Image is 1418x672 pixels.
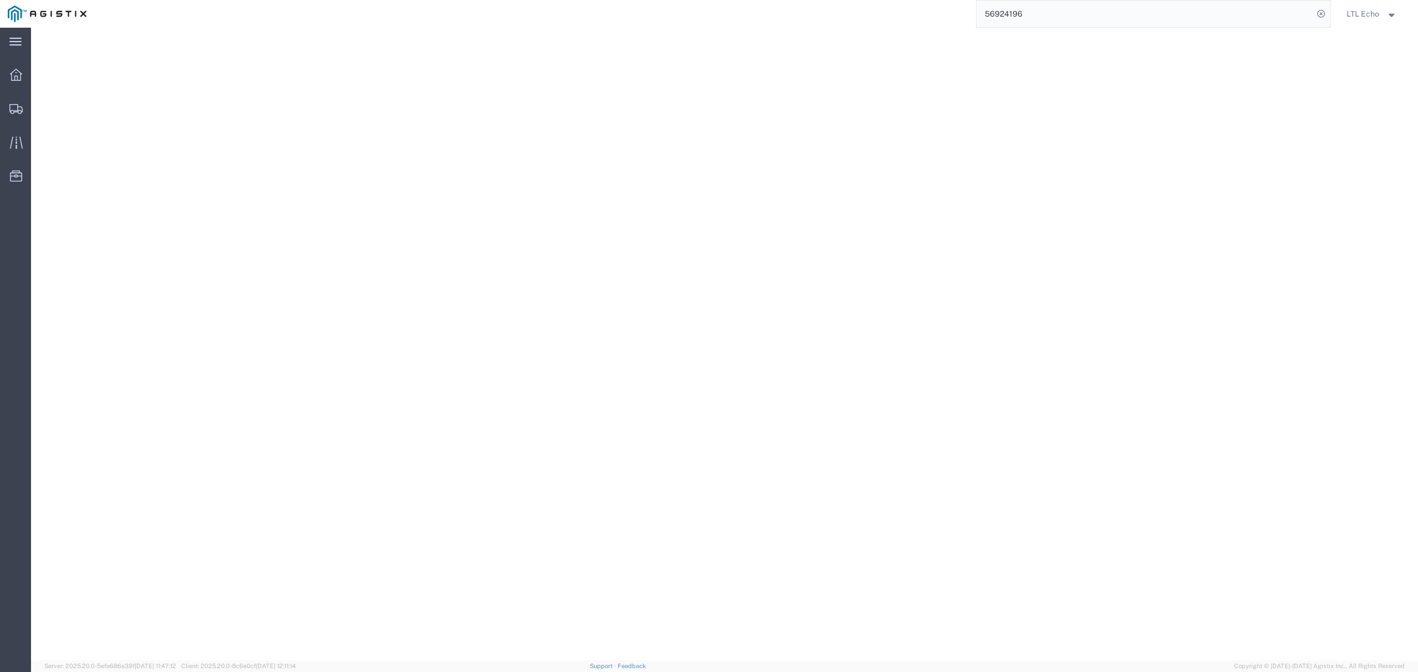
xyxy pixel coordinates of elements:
[1346,7,1402,20] button: LTL Echo
[31,28,1418,660] iframe: FS Legacy Container
[44,663,176,669] span: Server: 2025.20.0-5efa686e39f
[1234,661,1405,671] span: Copyright © [DATE]-[DATE] Agistix Inc., All Rights Reserved
[977,1,1313,27] input: Search for shipment number, reference number
[8,6,86,22] img: logo
[1347,8,1379,20] span: LTL Echo
[590,663,618,669] a: Support
[181,663,296,669] span: Client: 2025.20.0-8c6e0cf
[256,663,296,669] span: [DATE] 12:11:14
[135,663,176,669] span: [DATE] 11:47:12
[618,663,646,669] a: Feedback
